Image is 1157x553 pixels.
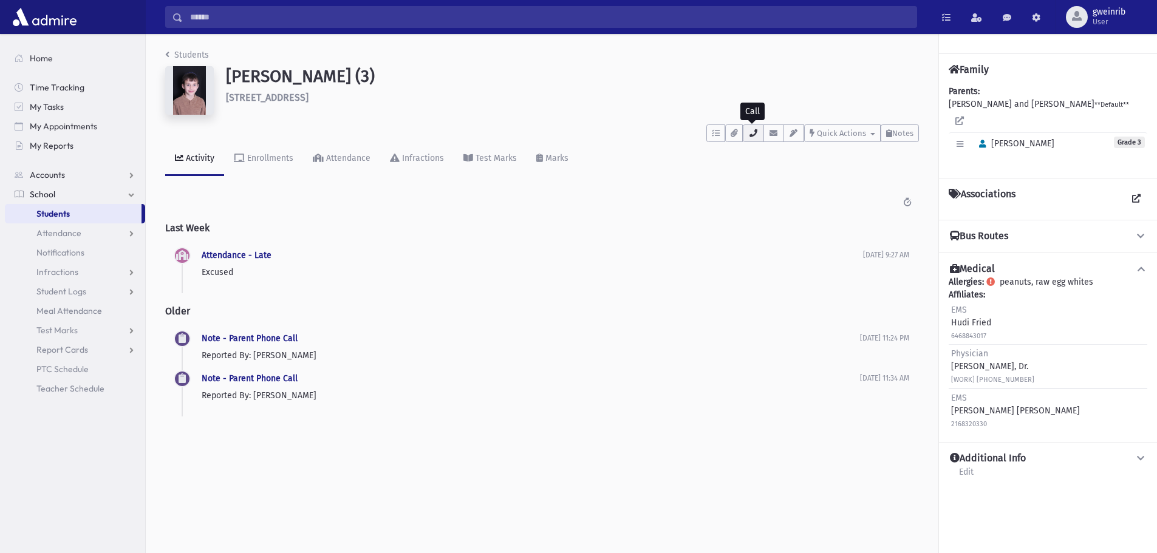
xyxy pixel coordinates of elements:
span: User [1093,17,1125,27]
a: Notifications [5,243,145,262]
button: Medical [949,263,1147,276]
span: PTC Schedule [36,364,89,375]
span: My Tasks [30,101,64,112]
span: School [30,189,55,200]
p: Reported By: [PERSON_NAME] [202,389,860,402]
div: Call [740,103,765,120]
h4: Bus Routes [950,230,1008,243]
span: Infractions [36,266,78,277]
h1: [PERSON_NAME] (3) [226,66,919,87]
a: Activity [165,142,224,176]
a: Infractions [5,262,145,282]
a: Edit [958,465,974,487]
a: Test Marks [454,142,527,176]
h4: Medical [950,263,995,276]
span: Notes [892,129,913,138]
span: Quick Actions [817,129,866,138]
h4: Additional Info [950,452,1026,465]
a: Note - Parent Phone Call [202,373,298,384]
div: Marks [543,153,568,163]
small: 2168320330 [951,420,987,428]
p: Reported By: [PERSON_NAME] [202,349,860,362]
a: Note - Parent Phone Call [202,333,298,344]
b: Affiliates: [949,290,985,300]
span: [PERSON_NAME] [974,138,1054,149]
div: Attendance [324,153,370,163]
span: Student Logs [36,286,86,297]
span: Grade 3 [1114,137,1145,148]
a: Report Cards [5,340,145,359]
span: EMS [951,305,967,315]
a: Infractions [380,142,454,176]
div: Infractions [400,153,444,163]
span: Accounts [30,169,65,180]
a: Test Marks [5,321,145,340]
a: Attendance [5,223,145,243]
a: Home [5,49,145,68]
button: Notes [881,124,919,142]
span: Report Cards [36,344,88,355]
span: [DATE] 11:24 PM [860,334,909,342]
a: Attendance - Late [202,250,271,260]
span: Students [36,208,70,219]
a: Students [5,204,142,223]
a: Time Tracking [5,78,145,97]
a: View all Associations [1125,188,1147,210]
img: AdmirePro [10,5,80,29]
h2: Older [165,296,919,327]
div: Hudi Fried [951,304,991,342]
small: [WORK] [PHONE_NUMBER] [951,376,1034,384]
a: Attendance [303,142,380,176]
h6: [STREET_ADDRESS] [226,92,919,103]
span: [DATE] 11:34 AM [860,374,909,382]
span: Physician [951,348,988,359]
span: Attendance [36,228,81,239]
a: Marks [527,142,578,176]
span: [DATE] 9:27 AM [863,251,909,259]
span: Test Marks [36,325,78,336]
span: Teacher Schedule [36,383,104,394]
div: [PERSON_NAME] and [PERSON_NAME] [949,85,1147,168]
a: PTC Schedule [5,359,145,379]
span: Home [30,53,53,64]
span: My Appointments [30,121,97,132]
a: Student Logs [5,282,145,301]
h2: Last Week [165,212,919,243]
p: Excused [202,266,863,279]
b: Allergies: [949,277,984,287]
span: EMS [951,393,967,403]
a: School [5,185,145,204]
h4: Associations [949,188,1015,210]
button: Bus Routes [949,230,1147,243]
a: Teacher Schedule [5,379,145,398]
input: Search [183,6,916,28]
a: My Tasks [5,97,145,117]
b: Parents: [949,86,980,97]
span: Notifications [36,247,84,258]
span: Time Tracking [30,82,84,93]
a: Enrollments [224,142,303,176]
h4: Family [949,64,989,75]
nav: breadcrumb [165,49,209,66]
span: gweinrib [1093,7,1125,17]
a: My Reports [5,136,145,155]
a: Meal Attendance [5,301,145,321]
button: Additional Info [949,452,1147,465]
div: [PERSON_NAME] [PERSON_NAME] [951,392,1080,430]
a: Accounts [5,165,145,185]
div: Enrollments [245,153,293,163]
a: My Appointments [5,117,145,136]
div: [PERSON_NAME], Dr. [951,347,1034,385]
div: Activity [183,153,214,163]
div: peanuts, raw egg whites [949,276,1147,432]
a: Students [165,50,209,60]
span: Meal Attendance [36,305,102,316]
small: 6468843017 [951,332,986,340]
div: Test Marks [473,153,517,163]
button: Quick Actions [804,124,881,142]
span: My Reports [30,140,73,151]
